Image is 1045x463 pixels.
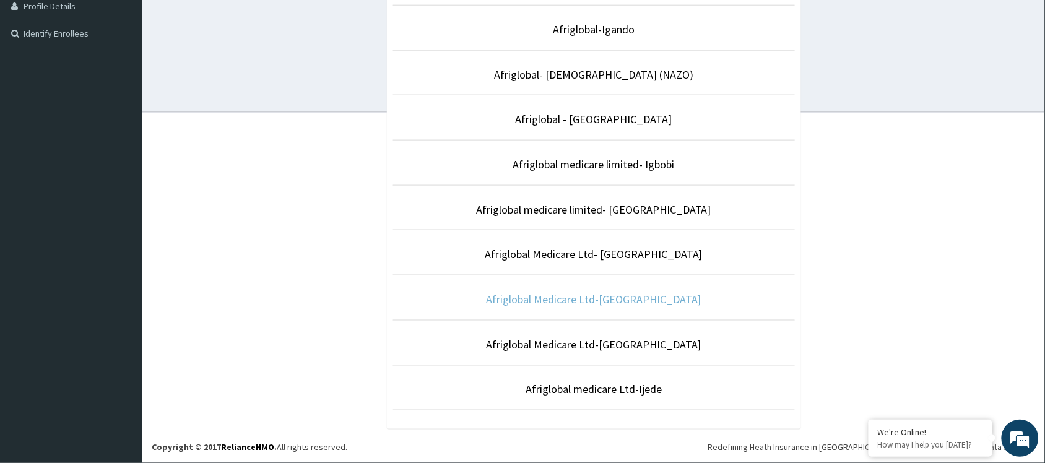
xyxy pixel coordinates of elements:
a: RelianceHMO [221,442,274,453]
span: We're online! [72,147,171,272]
div: We're Online! [878,426,983,438]
a: Afriglobal Medicare Ltd-[GEOGRAPHIC_DATA] [486,337,701,352]
a: Afriglobal medicare limited- Igbobi [513,157,675,171]
img: d_794563401_company_1708531726252_794563401 [23,62,50,93]
div: Chat with us now [64,69,208,85]
a: Afriglobal - [GEOGRAPHIC_DATA] [516,112,672,126]
footer: All rights reserved. [142,112,1045,463]
div: Redefining Heath Insurance in [GEOGRAPHIC_DATA] using Telemedicine and Data Science! [708,441,1036,454]
a: Afriglobal- [DEMOGRAPHIC_DATA] (NAZO) [494,67,693,82]
a: Afriglobal Medicare Ltd-[GEOGRAPHIC_DATA] [486,292,701,306]
p: How may I help you today? [878,439,983,450]
div: Minimize live chat window [203,6,233,36]
textarea: Type your message and hit 'Enter' [6,321,236,365]
a: Afriglobal medicare Ltd-Ijede [526,383,662,397]
strong: Copyright © 2017 . [152,442,277,453]
a: Afriglobal-Igando [553,22,635,37]
a: Afriglobal Medicare Ltd- [GEOGRAPHIC_DATA] [485,247,703,261]
a: Afriglobal medicare limited- [GEOGRAPHIC_DATA] [476,202,711,217]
